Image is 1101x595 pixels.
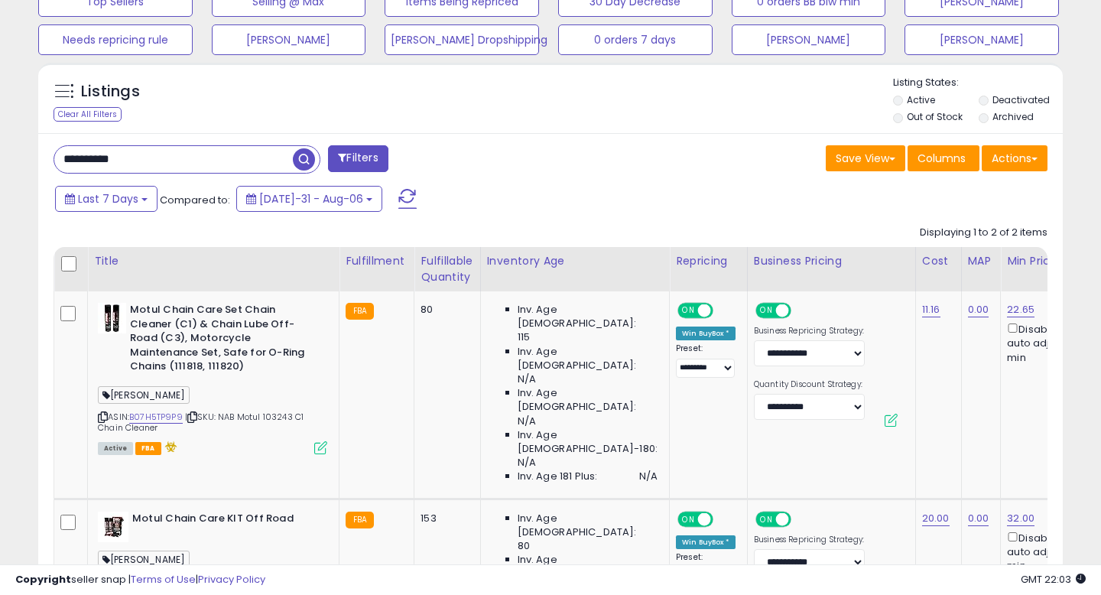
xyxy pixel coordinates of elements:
button: Filters [328,145,388,172]
span: [DATE]-31 - Aug-06 [259,191,363,206]
small: FBA [346,512,374,528]
a: 22.65 [1007,302,1034,317]
strong: Copyright [15,572,71,587]
span: Inv. Age [DEMOGRAPHIC_DATA]: [518,345,658,372]
span: | SKU: NAB Motul 103243 C1 Chain Cleaner [98,411,304,434]
span: 115 [518,330,530,344]
a: B07H5TP9P9 [129,411,183,424]
div: seller snap | | [15,573,265,587]
span: N/A [518,456,536,470]
span: Inv. Age [DEMOGRAPHIC_DATA]-180: [518,428,658,456]
span: Columns [917,151,966,166]
div: 153 [421,512,468,525]
div: Preset: [676,343,736,378]
div: Cost [922,253,955,269]
div: Business Pricing [754,253,909,269]
a: 0.00 [968,511,989,526]
label: Business Repricing Strategy: [754,535,865,545]
span: Last 7 Days [78,191,138,206]
div: Clear All Filters [54,107,122,122]
button: [PERSON_NAME] Dropshipping [385,24,539,55]
div: Disable auto adjust min [1007,529,1080,574]
b: Motul Chain Care Set Chain Cleaner (C1) & Chain Lube Off-Road (C3), Motorcycle Maintenance Set, S... [130,303,316,378]
span: Inv. Age 181 Plus: [518,470,598,483]
span: OFF [789,512,814,525]
div: Displaying 1 to 2 of 2 items [920,226,1047,240]
span: ON [679,304,698,317]
label: Deactivated [992,93,1050,106]
button: Columns [908,145,979,171]
small: FBA [346,303,374,320]
i: hazardous material [161,441,177,452]
label: Out of Stock [907,110,963,123]
span: OFF [789,304,814,317]
span: N/A [518,372,536,386]
div: Min Price [1007,253,1086,269]
img: 41-NY71GybL._SL40_.jpg [98,512,128,542]
a: 32.00 [1007,511,1034,526]
span: 80 [518,539,530,553]
div: Inventory Age [487,253,663,269]
button: Actions [982,145,1047,171]
span: N/A [639,470,658,483]
span: ON [757,304,776,317]
div: 80 [421,303,468,317]
div: Fulfillable Quantity [421,253,473,285]
a: Terms of Use [131,572,196,587]
div: Fulfillment [346,253,408,269]
a: Privacy Policy [198,572,265,587]
button: 0 orders 7 days [558,24,713,55]
span: Inv. Age [DEMOGRAPHIC_DATA]: [518,303,658,330]
p: Listing States: [893,76,1064,90]
div: Repricing [676,253,741,269]
span: ON [679,512,698,525]
span: [PERSON_NAME] [98,386,190,404]
button: [PERSON_NAME] [905,24,1059,55]
span: Compared to: [160,193,230,207]
div: Win BuyBox * [676,535,736,549]
div: MAP [968,253,995,269]
a: 20.00 [922,511,950,526]
button: Save View [826,145,905,171]
button: [PERSON_NAME] [732,24,886,55]
span: OFF [711,512,736,525]
a: 0.00 [968,302,989,317]
button: Needs repricing rule [38,24,193,55]
label: Active [907,93,935,106]
div: ASIN: [98,303,327,453]
span: FBA [135,442,161,455]
span: ON [757,512,776,525]
button: Last 7 Days [55,186,158,212]
label: Business Repricing Strategy: [754,326,865,337]
label: Quantity Discount Strategy: [754,379,865,390]
div: Win BuyBox * [676,327,736,340]
span: Inv. Age [DEMOGRAPHIC_DATA]: [518,512,658,539]
label: Archived [992,110,1034,123]
div: Disable auto adjust min [1007,320,1080,365]
span: N/A [518,415,536,428]
div: Title [94,253,333,269]
span: Inv. Age [DEMOGRAPHIC_DATA]: [518,386,658,414]
button: [DATE]-31 - Aug-06 [236,186,382,212]
span: All listings currently available for purchase on Amazon [98,442,133,455]
h5: Listings [81,81,140,102]
span: 2025-08-14 22:03 GMT [1021,572,1086,587]
a: 11.16 [922,302,940,317]
b: Motul Chain Care KIT Off Road [132,512,318,530]
button: [PERSON_NAME] [212,24,366,55]
img: 41QmnoXSLZL._SL40_.jpg [98,303,126,333]
span: OFF [711,304,736,317]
